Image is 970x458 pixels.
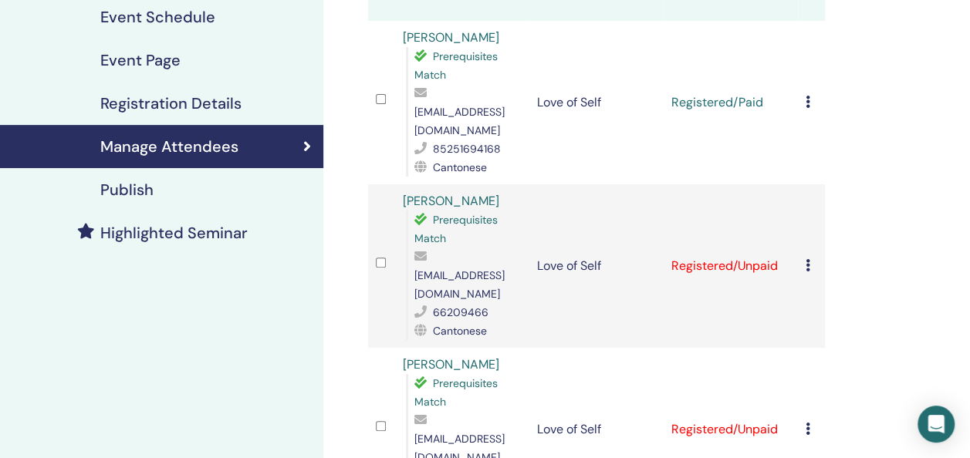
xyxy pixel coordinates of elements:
span: Cantonese [433,160,487,174]
a: [PERSON_NAME] [403,29,499,45]
h4: Event Schedule [100,8,215,26]
span: 85251694168 [433,142,501,156]
a: [PERSON_NAME] [403,356,499,372]
h4: Highlighted Seminar [100,224,248,242]
h4: Manage Attendees [100,137,238,156]
h4: Publish [100,180,154,199]
td: Love of Self [529,21,664,184]
span: Cantonese [433,324,487,338]
span: 66209466 [433,305,488,319]
div: Open Intercom Messenger [918,406,955,443]
h4: Registration Details [100,94,242,113]
span: Prerequisites Match [414,213,498,245]
a: [PERSON_NAME] [403,193,499,209]
span: Prerequisites Match [414,49,498,82]
span: Prerequisites Match [414,376,498,409]
h4: Event Page [100,51,181,69]
td: Love of Self [529,184,664,348]
span: [EMAIL_ADDRESS][DOMAIN_NAME] [414,268,505,301]
span: [EMAIL_ADDRESS][DOMAIN_NAME] [414,105,505,137]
